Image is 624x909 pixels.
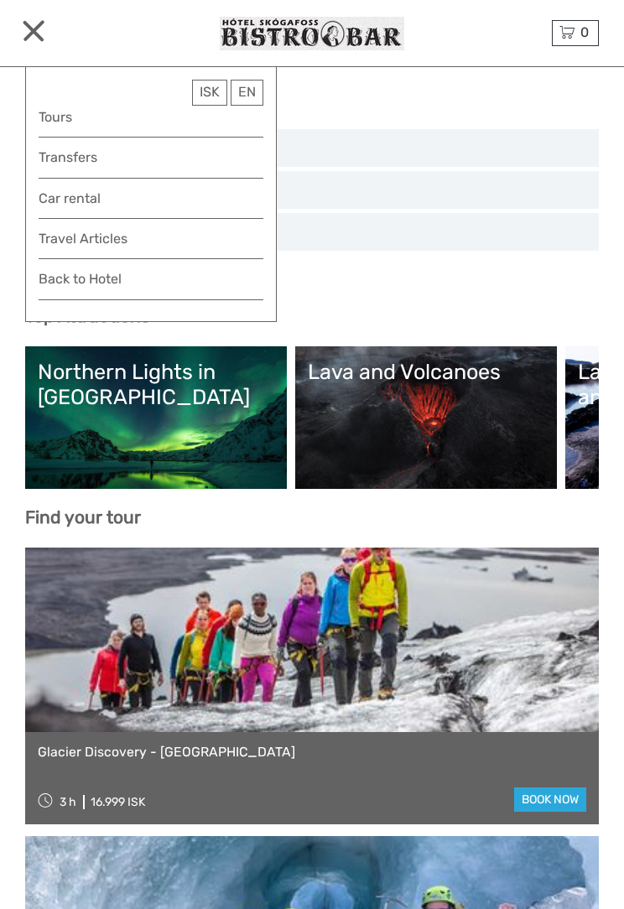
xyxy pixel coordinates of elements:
b: Find your tour [25,506,141,527]
a: book now [514,787,586,812]
div: Northern Lights in [GEOGRAPHIC_DATA] [38,359,274,409]
span: ISK [200,84,220,100]
b: Top Attractions [25,305,150,326]
span: 0 [578,24,591,40]
a: Back to Hotel [39,268,263,299]
div: 16.999 ISK [91,795,145,809]
div: Lava and Volcanoes [308,359,544,384]
h4: Show filters [25,268,599,288]
input: SELECT DATES [61,176,563,204]
button: REGION / STARTS FROM [60,218,590,245]
a: Tours [39,106,263,128]
input: SEARCH [62,134,564,162]
a: Car rental [39,187,263,210]
img: 370-9bfd279c-32cd-4bcc-8cdf-8c172563a8eb_logo_small.jpg [220,17,404,50]
a: Transfers [39,146,263,169]
a: Glacier Discovery - [GEOGRAPHIC_DATA] [38,745,586,761]
div: EN [231,80,263,106]
a: Travel Articles [39,227,263,259]
span: 3 h [60,795,76,809]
